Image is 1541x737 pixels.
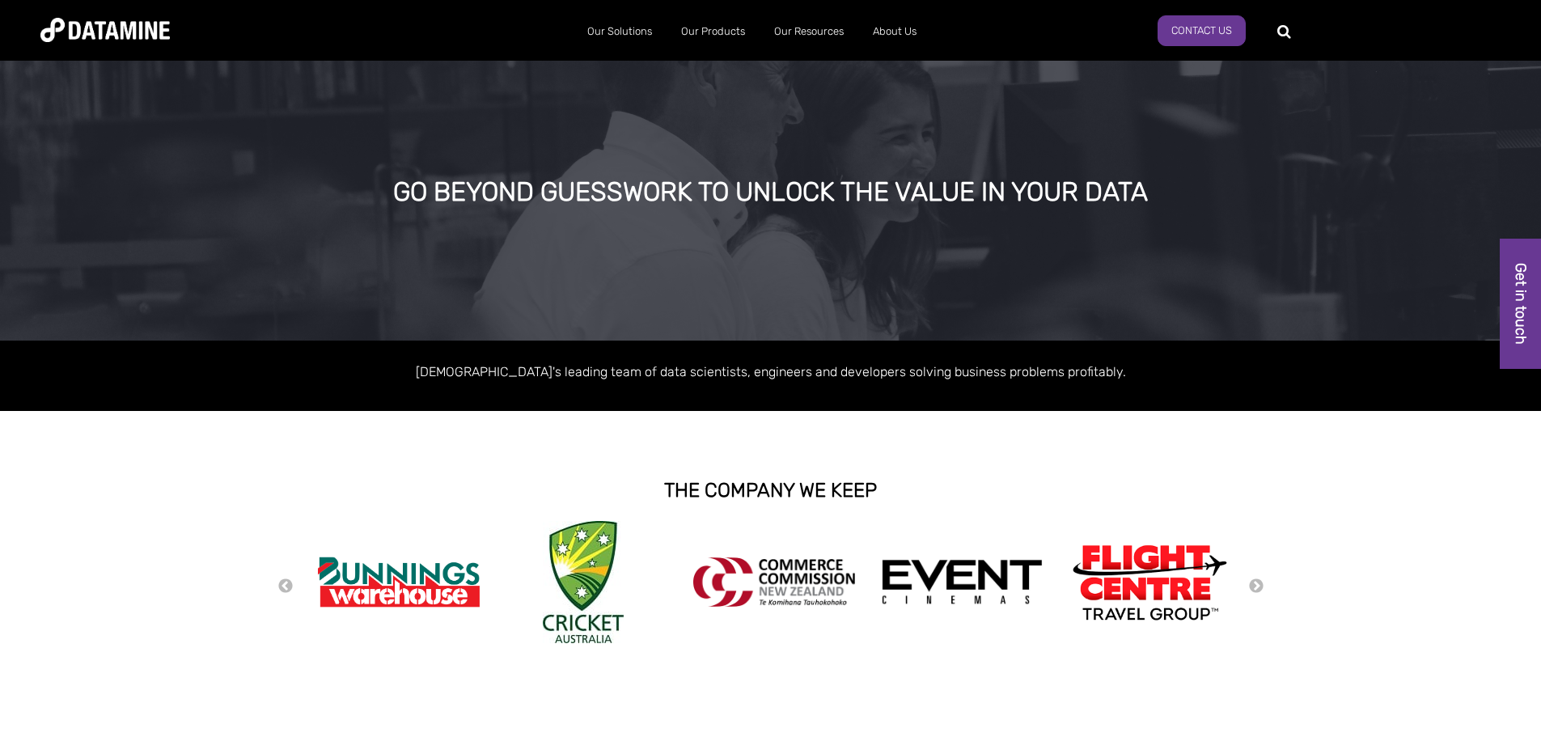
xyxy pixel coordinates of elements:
[858,11,931,53] a: About Us
[881,559,1043,606] img: event cinemas
[1500,239,1541,369] a: Get in touch
[760,11,858,53] a: Our Resources
[573,11,667,53] a: Our Solutions
[175,178,1366,207] div: GO BEYOND GUESSWORK TO UNLOCK THE VALUE IN YOUR DATA
[1158,15,1246,46] a: Contact us
[1069,540,1230,624] img: Flight Centre
[664,479,877,502] strong: THE COMPANY WE KEEP
[40,18,170,42] img: Datamine
[667,11,760,53] a: Our Products
[277,578,294,595] button: Previous
[310,361,1232,383] p: [DEMOGRAPHIC_DATA]'s leading team of data scientists, engineers and developers solving business p...
[693,557,855,607] img: commercecommission
[543,521,624,643] img: Cricket Australia
[1248,578,1264,595] button: Next
[318,552,480,612] img: Bunnings Warehouse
